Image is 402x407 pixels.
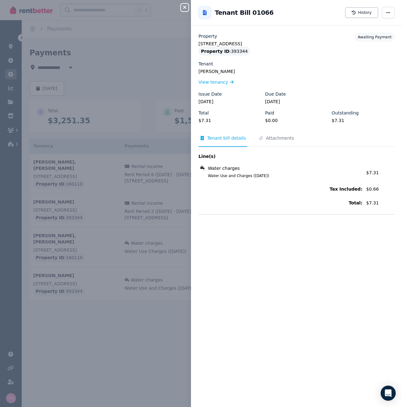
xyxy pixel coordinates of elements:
span: Awaiting Payment [358,35,392,39]
span: $7.31 [366,200,394,206]
div: : 393344 [198,47,250,56]
legend: $0.00 [265,117,328,124]
nav: Tabs [198,135,394,147]
legend: [DATE] [198,98,261,105]
label: Due Date [265,91,286,97]
span: Tax Included: [198,186,362,192]
legend: [STREET_ADDRESS] [198,41,394,47]
legend: $7.31 [332,117,394,124]
h2: Tenant Bill 01066 [215,8,274,17]
span: $0.66 [366,186,394,192]
legend: [PERSON_NAME] [198,68,394,75]
div: Open Intercom Messenger [381,386,396,401]
legend: $7.31 [198,117,261,124]
span: View tenancy [198,79,228,85]
span: Total: [198,200,362,206]
label: Outstanding [332,110,359,116]
button: History [345,7,378,18]
label: Total [198,110,209,116]
a: View tenancy [198,79,234,85]
span: Water Use and Charges ([DATE]) [200,173,362,178]
span: Attachments [266,135,294,141]
span: Water charges [208,165,240,171]
label: Property [198,33,217,39]
span: $7.31 [366,170,379,175]
span: Tenant bill details [207,135,246,141]
span: Property ID [201,48,230,54]
span: Line(s) [198,153,362,159]
legend: [DATE] [265,98,328,105]
label: Tenant [198,61,213,67]
label: Paid [265,110,274,116]
label: Issue Date [198,91,222,97]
